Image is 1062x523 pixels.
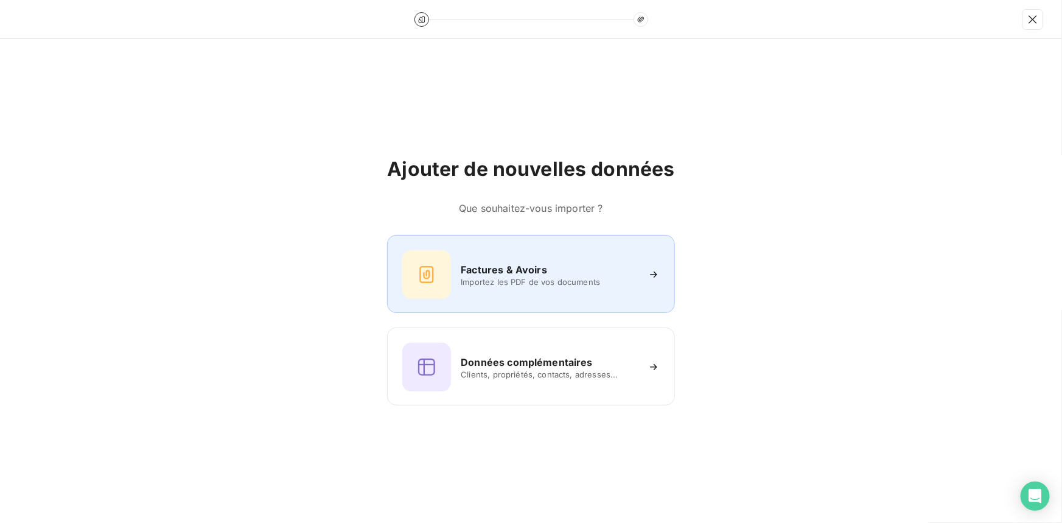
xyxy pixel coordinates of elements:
[387,201,674,216] h6: Que souhaitez-vous importer ?
[461,277,637,287] span: Importez les PDF de vos documents
[461,370,637,379] span: Clients, propriétés, contacts, adresses...
[387,157,674,181] h2: Ajouter de nouvelles données
[461,355,592,370] h6: Données complémentaires
[1021,482,1050,511] div: Open Intercom Messenger
[461,262,547,277] h6: Factures & Avoirs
